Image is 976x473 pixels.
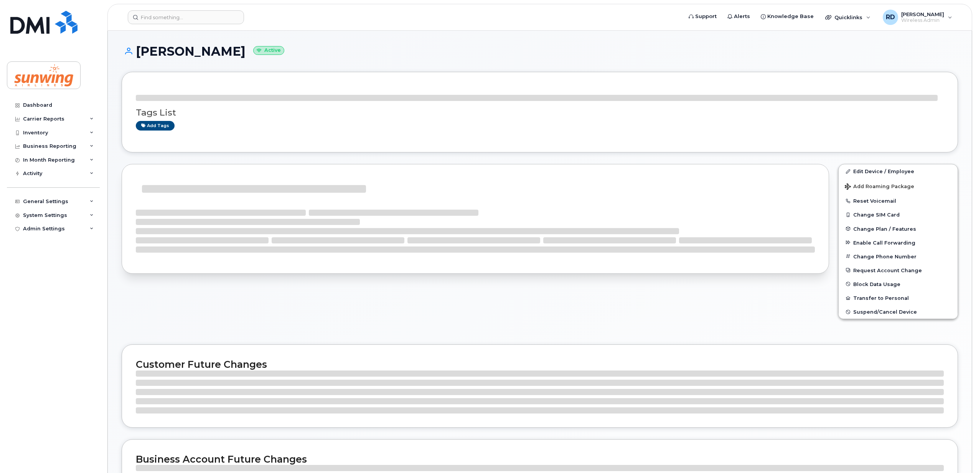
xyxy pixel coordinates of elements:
span: Enable Call Forwarding [853,240,915,245]
button: Transfer to Personal [839,291,958,305]
button: Enable Call Forwarding [839,236,958,250]
button: Reset Voicemail [839,194,958,208]
h2: Business Account Future Changes [136,453,944,465]
small: Active [253,46,284,55]
button: Request Account Change [839,263,958,277]
h1: [PERSON_NAME] [122,45,958,58]
h3: Tags List [136,108,944,117]
button: Add Roaming Package [839,178,958,194]
span: Change Plan / Features [853,226,916,232]
span: Suspend/Cancel Device [853,309,917,315]
button: Change Phone Number [839,250,958,263]
h2: Customer Future Changes [136,359,944,370]
button: Block Data Usage [839,277,958,291]
span: Add Roaming Package [845,184,914,191]
button: Suspend/Cancel Device [839,305,958,319]
button: Change Plan / Features [839,222,958,236]
a: Edit Device / Employee [839,164,958,178]
button: Change SIM Card [839,208,958,222]
a: Add tags [136,121,175,131]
